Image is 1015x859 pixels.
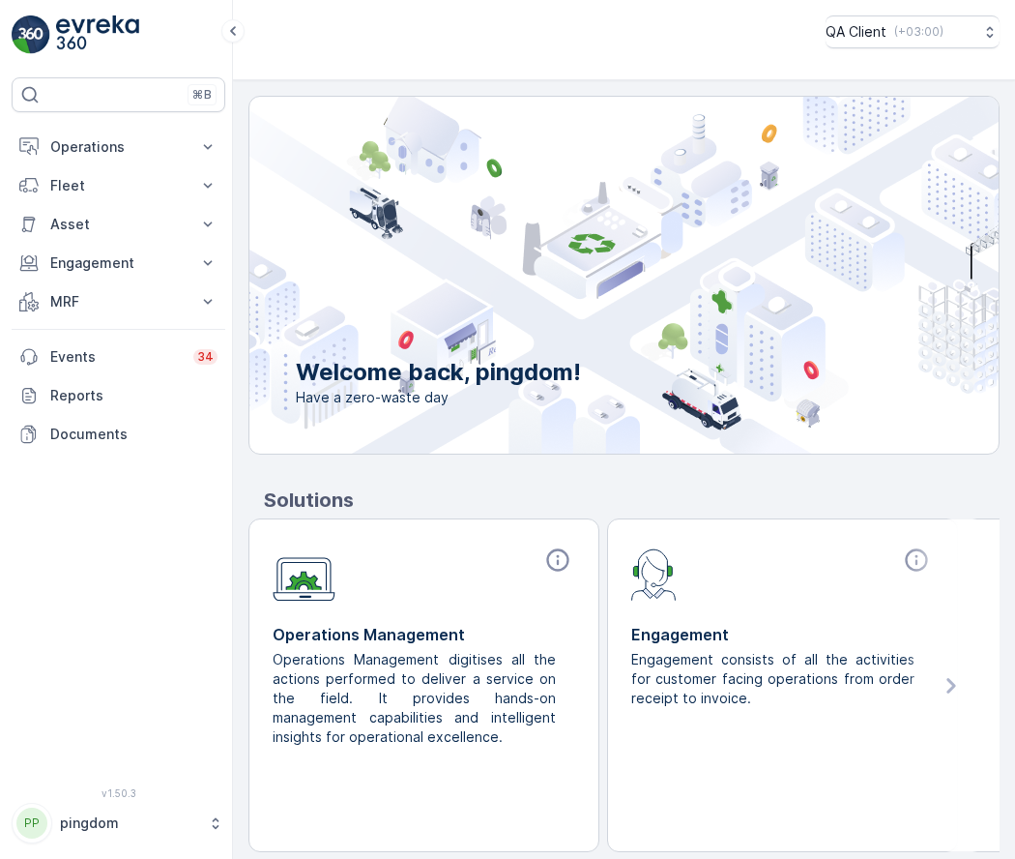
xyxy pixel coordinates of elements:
p: Engagement [631,623,934,646]
button: Engagement [12,244,225,282]
p: ( +03:00 ) [894,24,943,40]
p: Asset [50,215,187,234]
div: PP [16,808,47,839]
p: pingdom [60,814,198,833]
span: Have a zero-waste day [296,388,581,407]
button: Fleet [12,166,225,205]
p: Welcome back, pingdom! [296,357,581,388]
img: city illustration [162,97,999,454]
img: module-icon [631,547,677,601]
p: Reports [50,386,217,405]
button: MRF [12,282,225,321]
p: MRF [50,292,187,311]
p: 34 [197,349,214,365]
p: Documents [50,425,217,444]
p: QA Client [826,22,886,42]
button: Asset [12,205,225,244]
img: logo [12,15,50,54]
a: Events34 [12,338,225,376]
img: module-icon [273,547,335,602]
p: Operations [50,137,187,157]
button: Operations [12,128,225,166]
img: logo_light-DOdMpM7g.png [56,15,139,54]
p: Engagement [50,253,187,273]
p: ⌘B [192,87,212,103]
p: Operations Management digitises all the actions performed to deliver a service on the field. It p... [273,650,560,747]
p: Events [50,347,182,367]
p: Fleet [50,176,187,195]
p: Engagement consists of all the activities for customer facing operations from order receipt to in... [631,650,918,708]
button: QA Client(+03:00) [826,15,1000,48]
span: v 1.50.3 [12,787,225,799]
p: Solutions [264,486,1000,515]
button: PPpingdom [12,803,225,844]
a: Reports [12,376,225,415]
a: Documents [12,415,225,454]
p: Operations Management [273,623,575,646]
